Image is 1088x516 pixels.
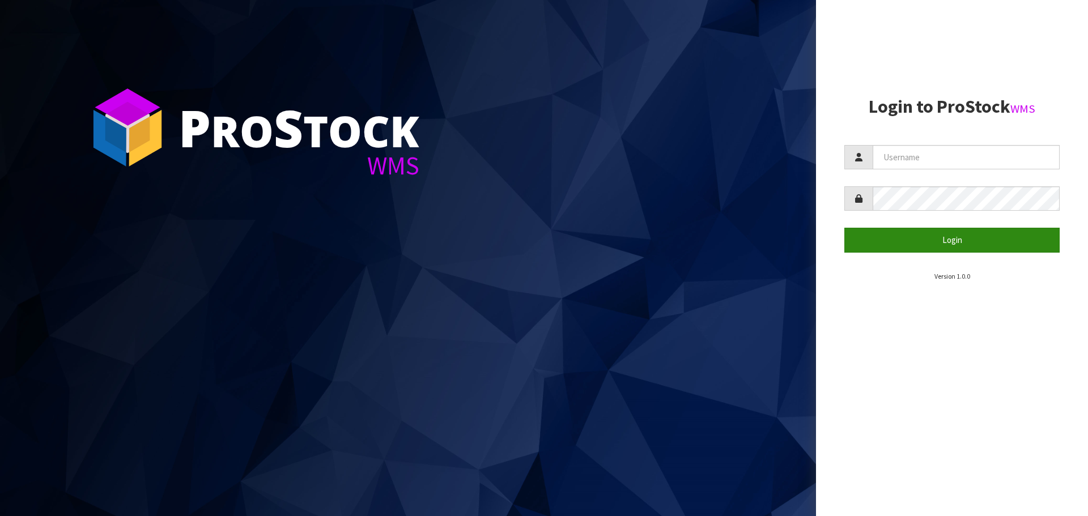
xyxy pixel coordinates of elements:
[873,145,1060,169] input: Username
[178,93,211,162] span: P
[844,228,1060,252] button: Login
[178,102,419,153] div: ro tock
[85,85,170,170] img: ProStock Cube
[1010,101,1035,116] small: WMS
[844,97,1060,117] h2: Login to ProStock
[274,93,303,162] span: S
[934,272,970,280] small: Version 1.0.0
[178,153,419,178] div: WMS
